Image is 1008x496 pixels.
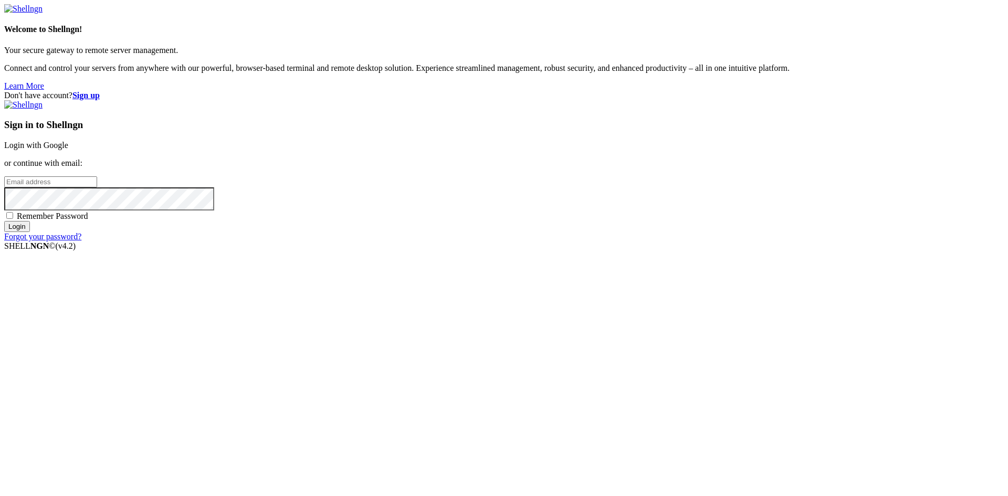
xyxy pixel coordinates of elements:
[4,232,81,241] a: Forgot your password?
[72,91,100,100] a: Sign up
[4,100,43,110] img: Shellngn
[4,81,44,90] a: Learn More
[4,46,1004,55] p: Your secure gateway to remote server management.
[4,119,1004,131] h3: Sign in to Shellngn
[4,241,76,250] span: SHELL ©
[30,241,49,250] b: NGN
[4,221,30,232] input: Login
[4,176,97,187] input: Email address
[6,212,13,219] input: Remember Password
[4,91,1004,100] div: Don't have account?
[17,212,88,220] span: Remember Password
[56,241,76,250] span: 4.2.0
[4,25,1004,34] h4: Welcome to Shellngn!
[4,4,43,14] img: Shellngn
[4,159,1004,168] p: or continue with email:
[4,64,1004,73] p: Connect and control your servers from anywhere with our powerful, browser-based terminal and remo...
[4,141,68,150] a: Login with Google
